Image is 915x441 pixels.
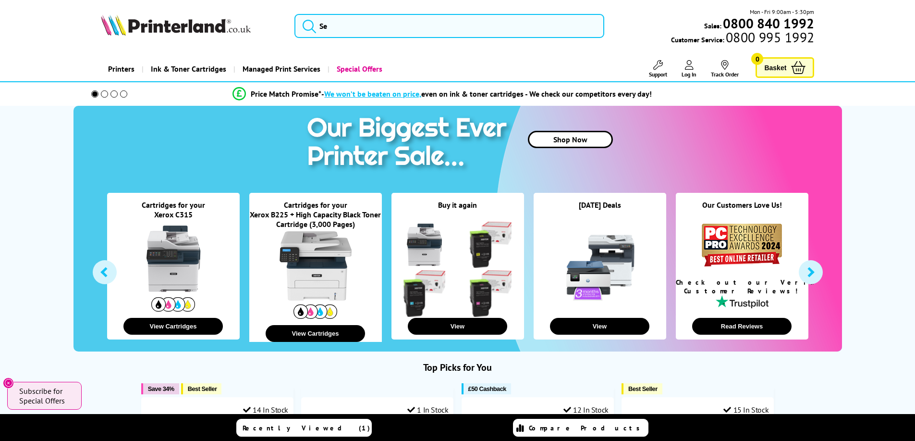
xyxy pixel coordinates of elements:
div: [DATE] Deals [534,200,666,222]
button: £50 Cashback [462,383,511,394]
a: Printers [101,57,142,81]
a: Buy it again [438,200,477,210]
span: Support [649,71,667,78]
span: We won’t be beaten on price, [324,89,421,99]
button: Save 34% [141,383,179,394]
div: 15 In Stock [723,405,769,415]
span: Subscribe for Special Offers [19,386,72,405]
span: Mon - Fri 9:00am - 5:30pm [750,7,814,16]
a: Xerox C315 [154,210,193,219]
div: Our Customers Love Us! [676,200,808,222]
span: Recently Viewed (1) [243,424,370,432]
button: View [408,318,507,335]
button: Close [3,378,14,389]
a: Support [649,60,667,78]
span: 0800 995 1992 [724,33,814,42]
div: Check out our Verified Customer Reviews! [676,278,808,295]
div: 12 In Stock [563,405,609,415]
div: Cartridges for your [249,200,382,210]
span: Ink & Toner Cartridges [151,57,226,81]
span: Compare Products [529,424,645,432]
a: Compare Products [513,419,648,437]
button: View Cartridges [123,318,223,335]
span: £50 Cashback [468,385,506,392]
a: Shop Now [528,131,613,148]
div: 1 In Stock [407,405,449,415]
a: Xerox B225 + High Capacity Black Toner Cartridge (3,000 Pages) [250,210,381,229]
button: Read Reviews [692,318,792,335]
div: 14 In Stock [243,405,288,415]
a: Recently Viewed (1) [236,419,372,437]
a: Special Offers [328,57,390,81]
span: 0 [751,53,763,65]
span: Log In [682,71,696,78]
a: Log In [682,60,696,78]
span: Save 34% [148,385,174,392]
span: Best Seller [188,385,217,392]
span: Best Seller [628,385,658,392]
div: - even on ink & toner cartridges - We check our competitors every day! [321,89,652,99]
button: View [550,318,649,335]
li: modal_Promise [78,86,807,102]
a: Managed Print Services [233,57,328,81]
button: Best Seller [622,383,662,394]
b: 0800 840 1992 [723,14,814,32]
a: Printerland Logo [101,14,283,38]
button: Best Seller [181,383,222,394]
span: Customer Service: [671,33,814,44]
a: Basket 0 [756,57,814,78]
span: Basket [764,61,786,74]
div: Cartridges for your [107,200,240,210]
input: Se [294,14,604,38]
a: Ink & Toner Cartridges [142,57,233,81]
a: Track Order [711,60,739,78]
span: Sales: [704,21,721,30]
button: View Cartridges [266,325,365,342]
span: Price Match Promise* [251,89,321,99]
img: printer sale [302,106,516,181]
img: Printerland Logo [101,14,251,36]
a: 0800 840 1992 [721,19,814,28]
